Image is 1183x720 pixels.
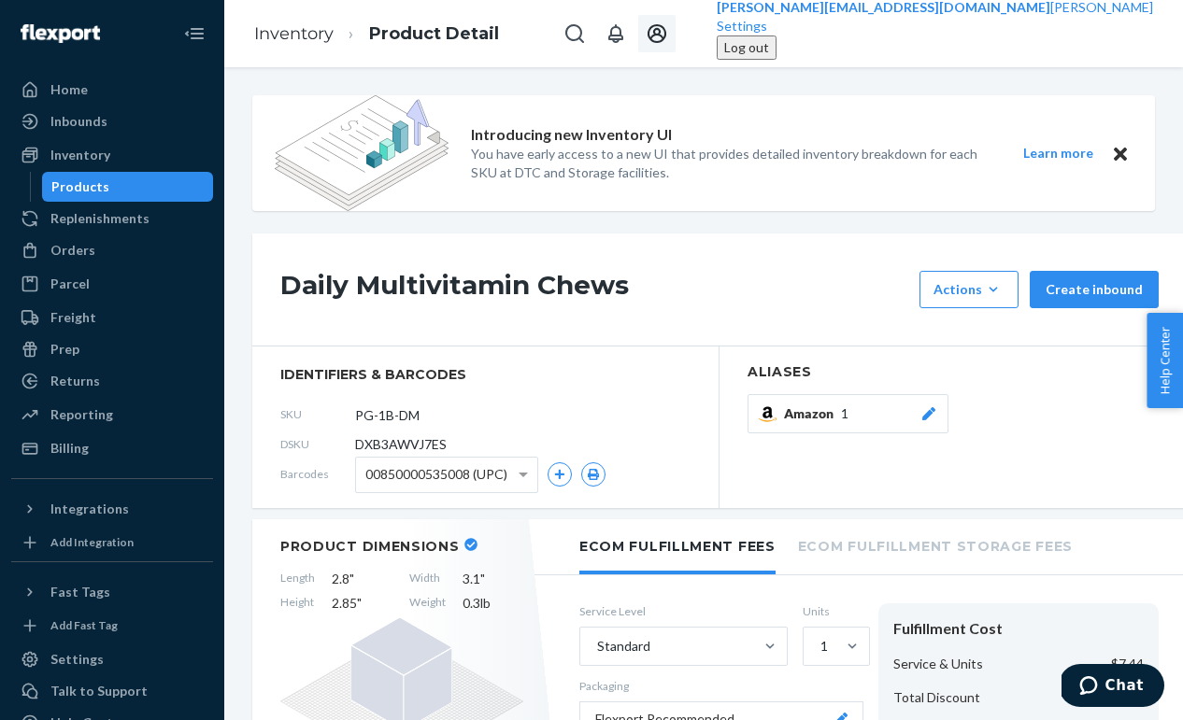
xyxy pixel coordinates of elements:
[463,594,523,613] span: 0.3 lb
[11,269,213,299] a: Parcel
[1111,655,1144,673] p: $7.44
[1011,142,1105,165] button: Learn more
[50,80,88,99] div: Home
[50,146,110,164] div: Inventory
[11,577,213,607] button: Fast Tags
[893,688,980,707] p: Total Discount
[11,531,213,554] a: Add Integration
[355,435,447,454] span: DXB3AWVJ7ES
[11,494,213,524] button: Integrations
[11,400,213,430] a: Reporting
[42,172,214,202] a: Products
[717,17,1153,35] a: Settings
[556,15,593,52] button: Open Search Box
[11,106,213,136] a: Inbounds
[50,439,89,458] div: Billing
[50,275,90,293] div: Parcel
[579,519,776,574] li: Ecom Fulfillment Fees
[597,15,634,52] button: Open notifications
[11,614,213,637] a: Add Fast Tag
[11,366,213,396] a: Returns
[748,365,1159,379] h2: Aliases
[841,404,848,423] span: 1
[409,594,446,613] span: Weight
[50,340,79,359] div: Prep
[349,571,354,586] span: "
[784,404,841,423] span: Amazon
[365,459,507,490] span: 00850000535008 (UPC)
[50,583,110,601] div: Fast Tags
[579,603,788,619] label: Service Level
[409,570,446,588] span: Width
[50,372,100,390] div: Returns
[579,678,863,694] p: Packaging
[11,676,213,706] button: Talk to Support
[50,405,113,424] div: Reporting
[798,519,1073,571] li: Ecom Fulfillment Storage Fees
[11,140,213,170] a: Inventory
[280,466,355,482] span: Barcodes
[1108,142,1133,165] button: Close
[480,571,485,586] span: "
[50,682,148,700] div: Talk to Support
[595,637,597,656] input: Standard
[254,23,334,44] a: Inventory
[239,7,514,62] ol: breadcrumbs
[50,617,118,633] div: Add Fast Tag
[819,637,820,656] input: 1
[176,15,213,52] button: Close Navigation
[11,644,213,674] a: Settings
[357,595,362,611] span: "
[471,145,989,182] p: You have early access to a new UI that provides detailed inventory breakdown for each SKU at DTC ...
[369,23,499,44] a: Product Detail
[280,538,460,555] h2: Product Dimensions
[11,334,213,364] a: Prep
[11,235,213,265] a: Orders
[280,594,315,613] span: Height
[1030,271,1159,308] button: Create inbound
[280,271,910,308] h1: Daily Multivitamin Chews
[50,650,104,669] div: Settings
[893,655,983,673] p: Service & Units
[893,618,1144,640] div: Fulfillment Cost
[934,280,1005,299] div: Actions
[21,24,100,43] img: Flexport logo
[50,500,129,518] div: Integrations
[11,303,213,332] a: Freight
[820,637,828,656] div: 1
[50,209,150,228] div: Replenishments
[638,15,676,52] button: Open account menu
[332,570,392,588] span: 2.8
[275,95,449,211] img: new-reports-banner-icon.82668bd98b6a51aee86340f2a7b77ae3.png
[803,603,863,619] label: Units
[724,38,769,57] div: Log out
[280,436,355,452] span: DSKU
[280,570,315,588] span: Length
[280,365,691,384] span: identifiers & barcodes
[748,394,948,433] button: Amazon1
[471,124,672,146] p: Introducing new Inventory UI
[50,241,95,260] div: Orders
[51,177,109,196] div: Products
[280,406,355,422] span: SKU
[332,594,392,613] span: 2.85
[11,204,213,233] a: Replenishments
[50,112,107,131] div: Inbounds
[717,35,777,60] button: Log out
[11,433,213,463] a: Billing
[50,534,134,550] div: Add Integration
[1062,664,1164,711] iframe: Opens a widget where you can chat to one of our agents
[50,308,96,327] div: Freight
[597,637,650,656] div: Standard
[919,271,1019,308] button: Actions
[1147,313,1183,408] button: Help Center
[11,75,213,105] a: Home
[463,570,523,588] span: 3.1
